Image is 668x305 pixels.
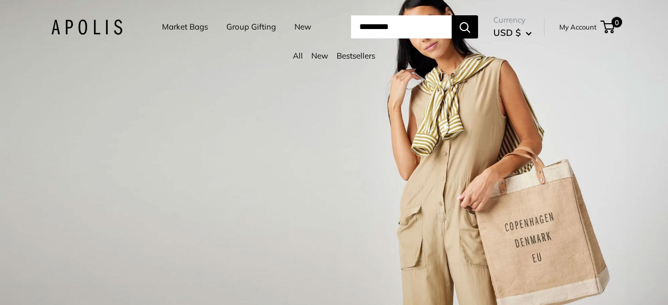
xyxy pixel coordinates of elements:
button: Search [452,15,478,39]
a: Market Bags [162,20,208,34]
a: Group Gifting [226,20,276,34]
img: Apolis [51,20,122,35]
a: New [294,20,311,34]
a: New [311,51,328,61]
span: Currency [493,13,532,27]
a: All [293,51,303,61]
input: Search... [351,15,452,39]
span: 0 [612,17,622,27]
a: My Account [559,21,597,33]
span: USD $ [493,27,521,38]
button: USD $ [493,24,532,41]
a: Bestsellers [337,51,375,61]
a: 0 [602,21,615,33]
